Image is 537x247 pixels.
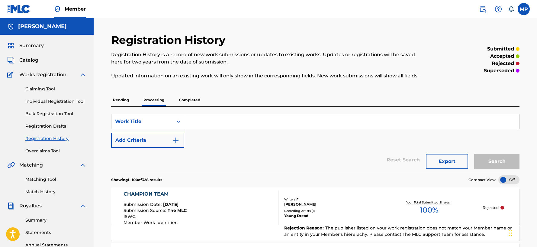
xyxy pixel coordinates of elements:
a: CHAMPION TEAMSubmission Date:[DATE]Submission Source:The MLCISWC:Member Work Identifier:Writers (... [111,187,519,241]
div: Notifications [508,6,514,12]
img: Catalog [7,57,14,64]
div: Drag [509,224,512,242]
span: Submission Date : [124,202,163,207]
a: Claiming Tool [25,86,86,92]
span: Member [65,5,86,12]
img: search [479,5,486,13]
p: superseded [484,67,514,74]
span: Summary [19,42,44,49]
span: Royalties [19,202,42,210]
div: User Menu [518,3,530,15]
a: Match History [25,189,86,195]
span: 100 % [420,205,438,216]
p: Showing 1 - 100 of 328 results [111,177,162,183]
p: submitted [487,45,514,53]
div: Help [492,3,504,15]
p: accepted [490,53,514,60]
a: SummarySummary [7,42,44,49]
a: Summary [25,217,86,223]
a: Public Search [477,3,489,15]
a: Statements [25,229,86,236]
p: Updated information on an existing work will only show in the corresponding fields. New work subm... [111,72,426,80]
span: Catalog [19,57,38,64]
p: Processing [142,94,166,106]
span: Rejection Reason : [284,225,325,231]
span: Submission Source : [124,208,168,213]
span: Member Work Identifier : [124,220,179,225]
span: Matching [19,161,43,169]
iframe: Resource Center [520,158,537,207]
span: Works Registration [19,71,66,78]
button: Export [426,154,468,169]
div: Work Title [115,118,169,125]
span: Compact View [468,177,496,183]
img: Matching [7,161,15,169]
p: Your Total Submitted Shares: [406,200,452,205]
img: Royalties [7,202,14,210]
div: Recording Artists ( 1 ) [284,209,375,213]
p: Pending [111,94,131,106]
a: Individual Registration Tool [25,98,86,105]
a: Overclaims Tool [25,148,86,154]
a: CatalogCatalog [7,57,38,64]
iframe: Chat Widget [507,218,537,247]
button: Add Criteria [111,133,184,148]
img: Accounts [7,23,14,30]
a: Registration History [25,135,86,142]
form: Search Form [111,114,519,172]
p: Completed [177,94,202,106]
img: expand [79,202,86,210]
p: rejected [492,60,514,67]
img: MLC Logo [7,5,31,13]
a: Bulk Registration Tool [25,111,86,117]
h5: Micah Penny [18,23,67,30]
img: 9d2ae6d4665cec9f34b9.svg [172,137,179,144]
a: Matching Tool [25,176,86,183]
span: ISWC : [124,214,138,219]
p: Rejected [483,205,499,210]
span: The MLC [168,208,187,213]
h2: Registration History [111,33,229,47]
div: Young Dread [284,213,375,219]
img: Top Rightsholder [54,5,61,13]
a: Registration Drafts [25,123,86,129]
div: Writers ( 1 ) [284,197,375,202]
img: help [495,5,502,13]
span: [DATE] [163,202,178,207]
div: CHAMPION TEAM [124,190,187,198]
span: The publisher listed on your work registration does not match your Member name or an entity in yo... [284,225,512,237]
img: expand [79,161,86,169]
img: expand [79,71,86,78]
img: Works Registration [7,71,15,78]
p: Registration History is a record of new work submissions or updates to existing works. Updates or... [111,51,426,66]
img: Summary [7,42,14,49]
div: [PERSON_NAME] [284,202,375,207]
